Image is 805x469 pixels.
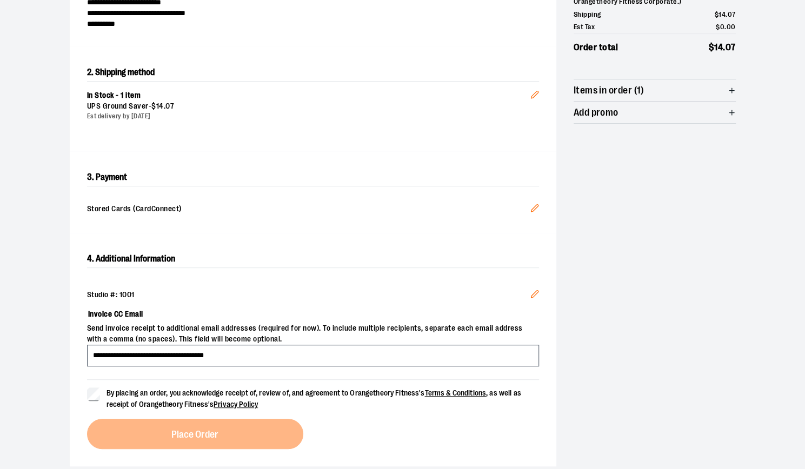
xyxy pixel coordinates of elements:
[87,64,539,81] h2: 2. Shipping method
[574,79,736,101] button: Items in order (1)
[716,23,720,31] span: $
[424,388,486,397] a: Terms & Conditions
[151,102,156,110] span: $
[724,23,727,31] span: .
[87,387,100,400] input: By placing an order, you acknowledge receipt of, review of, and agreement to Orangetheory Fitness...
[718,10,726,18] span: 14
[522,73,548,111] button: Edit
[728,10,736,18] span: 07
[709,42,715,52] span: $
[164,102,166,110] span: .
[720,23,725,31] span: 0
[87,101,530,112] div: UPS Ground Saver -
[522,195,548,224] button: Edit
[715,10,719,18] span: $
[522,281,548,310] button: Edit
[87,305,539,323] label: Invoice CC Email
[214,400,258,408] a: Privacy Policy
[87,290,539,300] div: Studio #: 1001
[574,41,618,55] span: Order total
[165,102,174,110] span: 07
[107,388,521,408] span: By placing an order, you acknowledge receipt of, review of, and agreement to Orangetheory Fitness...
[87,323,539,345] span: Send invoice receipt to additional email addresses (required for now). To include multiple recipi...
[574,85,644,96] span: Items in order (1)
[87,90,530,101] div: In Stock - 1 item
[574,108,618,118] span: Add promo
[574,9,601,20] span: Shipping
[156,102,164,110] span: 14
[726,42,736,52] span: 07
[87,204,530,216] span: Stored Cards (CardConnect)
[87,169,539,186] h2: 3. Payment
[714,42,723,52] span: 14
[574,102,736,123] button: Add promo
[723,42,726,52] span: .
[574,22,595,32] span: Est Tax
[727,23,736,31] span: 00
[87,112,530,121] div: Est delivery by [DATE]
[87,250,539,268] h2: 4. Additional Information
[726,10,728,18] span: .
